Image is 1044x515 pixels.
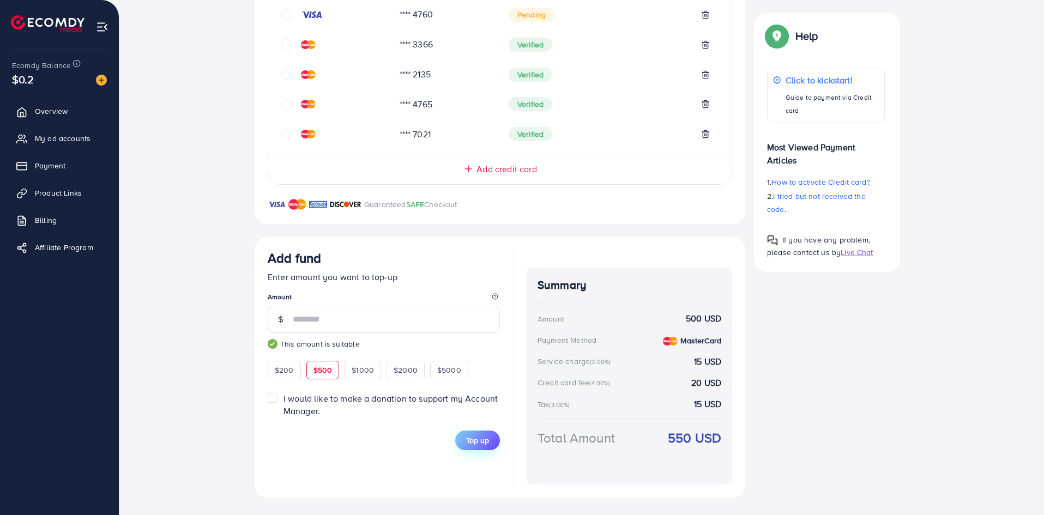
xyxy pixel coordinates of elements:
[35,133,90,144] span: My ad accounts
[301,100,316,108] img: credit
[268,198,286,211] img: brand
[309,198,327,211] img: brand
[96,75,107,86] img: image
[509,127,552,141] span: Verified
[283,392,498,417] span: I would like to make a donation to support my Account Manager.
[268,250,321,266] h3: Add fund
[437,365,461,375] span: $5000
[275,365,294,375] span: $200
[268,270,500,283] p: Enter amount you want to top-up
[301,40,316,49] img: credit
[35,160,65,171] span: Payment
[841,247,873,258] span: Live Chat
[767,191,866,215] span: I tried but not received the code.
[795,29,818,43] p: Help
[668,428,721,447] strong: 550 USD
[663,337,678,346] img: credit
[12,60,71,71] span: Ecomdy Balance
[268,338,500,349] small: This amount is suitable
[12,71,34,87] span: $0.2
[330,198,361,211] img: brand
[35,242,93,253] span: Affiliate Program
[301,130,316,138] img: credit
[509,8,554,22] span: Pending
[538,335,596,346] div: Payment Method
[549,401,570,409] small: (3.00%)
[35,215,57,226] span: Billing
[786,91,879,117] p: Guide to payment via Credit card
[509,38,552,52] span: Verified
[8,209,111,231] a: Billing
[35,106,68,117] span: Overview
[538,278,721,292] h4: Summary
[35,187,82,198] span: Product Links
[767,132,885,167] p: Most Viewed Payment Articles
[8,155,111,177] a: Payment
[767,190,885,216] p: 2.
[455,431,500,450] button: Top up
[281,39,292,50] svg: circle
[281,69,292,80] svg: circle
[268,292,500,306] legend: Amount
[686,312,721,325] strong: 500 USD
[466,435,489,446] span: Top up
[590,358,611,366] small: (3.00%)
[998,466,1036,507] iframe: Chat
[301,70,316,79] img: credit
[538,399,574,410] div: Tax
[352,365,374,375] span: $1000
[281,99,292,110] svg: circle
[8,100,111,122] a: Overview
[767,26,787,46] img: Popup guide
[509,68,552,82] span: Verified
[589,379,610,387] small: (4.00%)
[538,428,615,447] div: Total Amount
[680,335,721,346] strong: MasterCard
[538,313,564,324] div: Amount
[509,97,552,111] span: Verified
[694,355,721,368] strong: 15 USD
[476,163,536,175] span: Add credit card
[538,356,614,367] div: Service charge
[281,9,292,20] svg: circle
[767,235,778,246] img: Popup guide
[771,177,870,187] span: How to activate Credit card?
[691,377,721,389] strong: 20 USD
[394,365,418,375] span: $2000
[301,10,323,19] img: credit
[11,15,85,32] img: logo
[538,377,614,388] div: Credit card fee
[694,398,721,410] strong: 15 USD
[8,237,111,258] a: Affiliate Program
[8,182,111,204] a: Product Links
[767,175,885,189] p: 1.
[96,21,108,33] img: menu
[281,129,292,140] svg: circle
[288,198,306,211] img: brand
[313,365,333,375] span: $500
[364,198,457,211] p: Guaranteed Checkout
[268,339,277,349] img: guide
[8,128,111,149] a: My ad accounts
[767,234,870,258] span: If you have any problem, please contact us by
[406,199,425,210] span: SAFE
[786,74,879,87] p: Click to kickstart!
